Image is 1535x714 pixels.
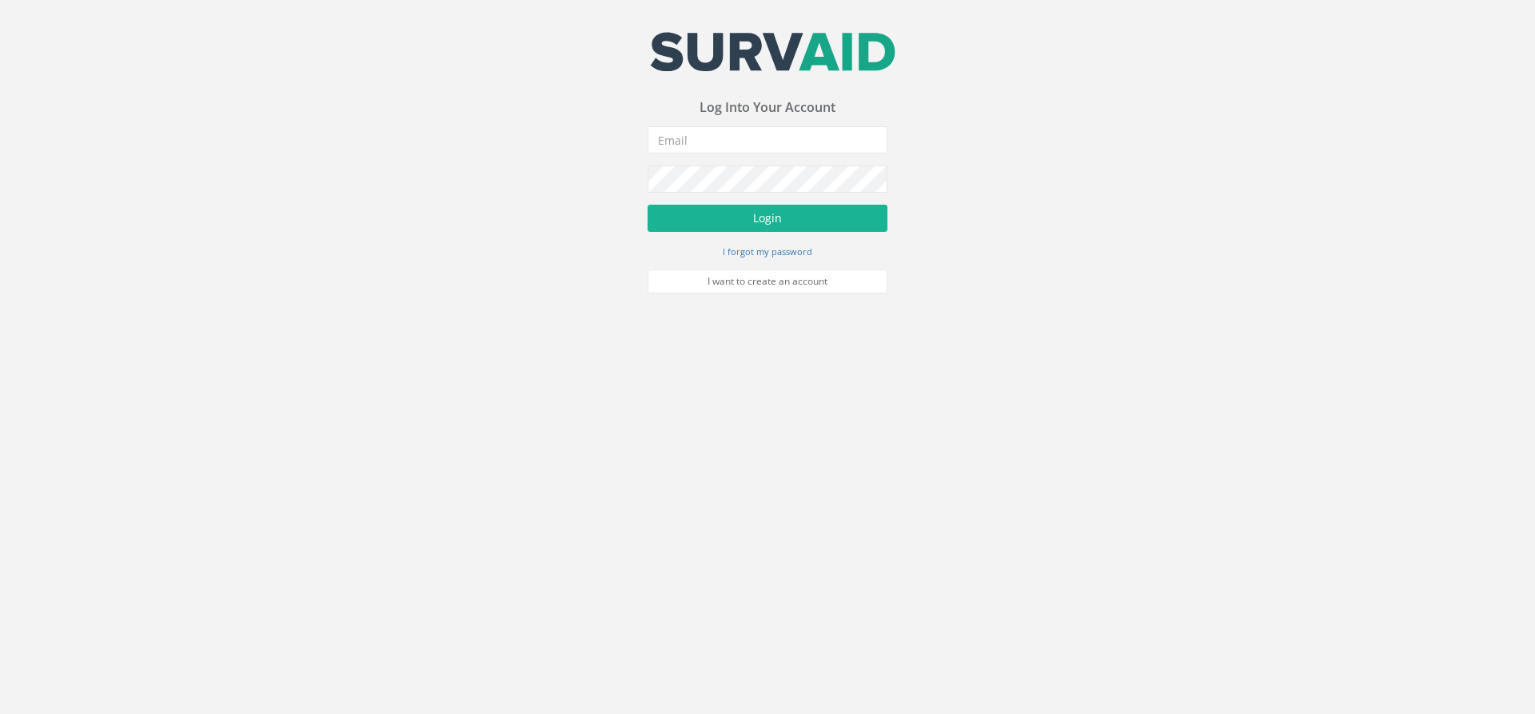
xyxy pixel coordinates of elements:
button: Login [648,205,887,232]
a: I forgot my password [723,244,812,258]
input: Email [648,126,887,154]
h3: Log Into Your Account [648,101,887,115]
small: I forgot my password [723,245,812,257]
a: I want to create an account [648,269,887,293]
